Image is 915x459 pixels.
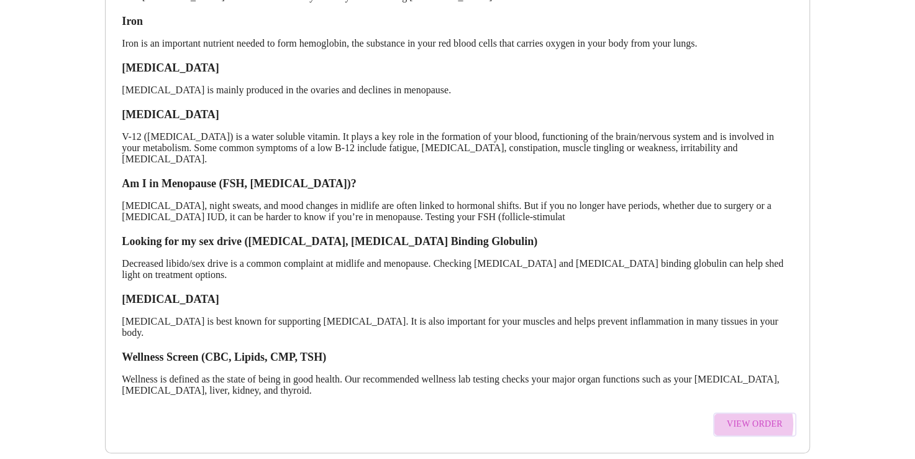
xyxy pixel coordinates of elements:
[122,258,793,280] p: Decreased libido/sex drive is a common complaint at midlife and menopause. Checking [MEDICAL_DATA...
[710,406,799,443] a: View Order
[122,374,793,396] p: Wellness is defined as the state of being in good health. Our recommended wellness lab testing ch...
[122,200,793,223] p: [MEDICAL_DATA], night sweats, and mood changes in midlife are often linked to hormonal shifts. Bu...
[122,108,793,121] h3: [MEDICAL_DATA]
[713,412,796,437] button: View Order
[122,85,793,96] p: [MEDICAL_DATA] is mainly produced in the ovaries and declines in menopause.
[122,62,793,75] h3: [MEDICAL_DATA]
[122,177,793,190] h3: Am I in Menopause (FSH, [MEDICAL_DATA])?
[122,293,793,306] h3: [MEDICAL_DATA]
[122,316,793,338] p: [MEDICAL_DATA] is best known for supporting [MEDICAL_DATA]. It is also important for your muscles...
[122,351,793,364] h3: Wellness Screen (CBC, Lipids, CMP, TSH)
[122,38,793,49] p: Iron is an important nutrient needed to form hemoglobin, the substance in your red blood cells th...
[122,131,793,165] p: V-12 ([MEDICAL_DATA]) is a water soluble vitamin. It plays a key role in the formation of your bl...
[122,15,793,28] h3: Iron
[122,235,793,248] h3: Looking for my sex drive ([MEDICAL_DATA], [MEDICAL_DATA] Binding Globulin)
[727,417,783,432] span: View Order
